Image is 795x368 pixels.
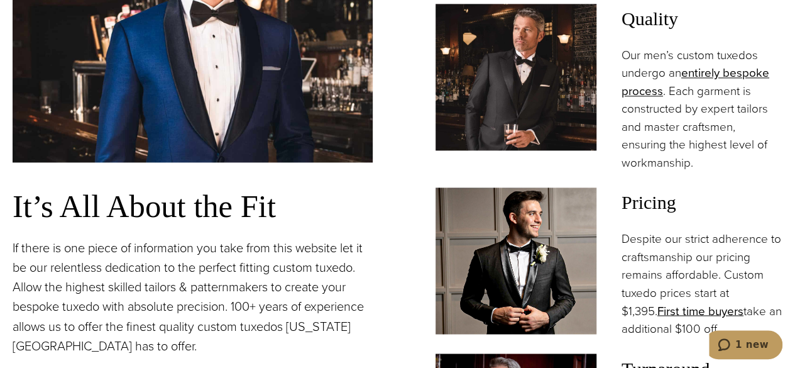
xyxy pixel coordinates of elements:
p: Our men’s custom tuxedos undergo an . Each garment is constructed by expert tailors and master cr... [622,47,782,172]
span: Quality [622,4,782,34]
iframe: Opens a widget where you can chat to one of our agents [709,330,782,362]
img: Model at bar in vested custom wedding tuxedo in black with white shirt and black bowtie. Fabric b... [436,4,596,150]
img: Client in classic black shawl collar black custom tuxedo. [436,187,596,334]
h3: It’s All About the Fit [13,187,373,226]
p: If there is one piece of information you take from this website let it be our relentless dedicati... [13,238,373,355]
a: First time buyers [657,302,743,320]
p: Despite our strict adherence to craftsmanship our pricing remains affordable. Custom tuxedo price... [622,230,782,338]
span: Pricing [622,187,782,218]
a: entirely bespoke process [622,64,769,99]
